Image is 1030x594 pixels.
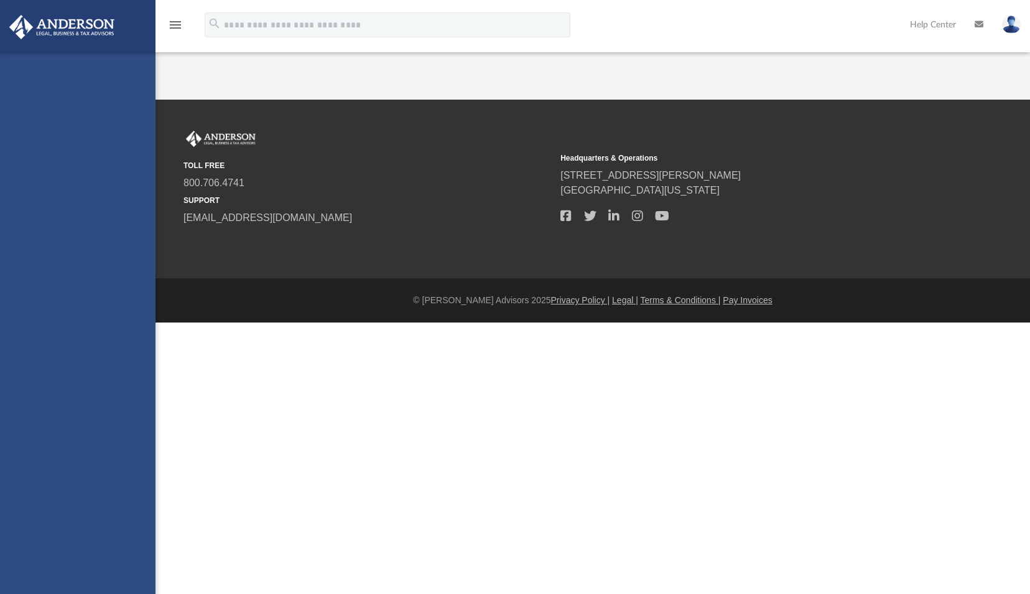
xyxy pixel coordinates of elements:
a: Privacy Policy | [551,295,610,305]
a: [GEOGRAPHIC_DATA][US_STATE] [560,185,720,196]
img: Anderson Advisors Platinum Portal [6,15,118,39]
a: [EMAIL_ADDRESS][DOMAIN_NAME] [183,212,352,223]
i: search [208,17,221,31]
small: TOLL FREE [183,160,552,171]
i: menu [168,17,183,32]
img: Anderson Advisors Platinum Portal [183,131,258,147]
a: menu [168,24,183,32]
div: © [PERSON_NAME] Advisors 2025 [155,294,1030,307]
small: Headquarters & Operations [560,153,929,164]
a: Legal | [612,295,638,305]
a: Pay Invoices [723,295,772,305]
a: [STREET_ADDRESS][PERSON_NAME] [560,170,741,181]
a: 800.706.4741 [183,177,244,188]
small: SUPPORT [183,195,552,206]
a: Terms & Conditions | [641,295,721,305]
img: User Pic [1002,16,1021,34]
